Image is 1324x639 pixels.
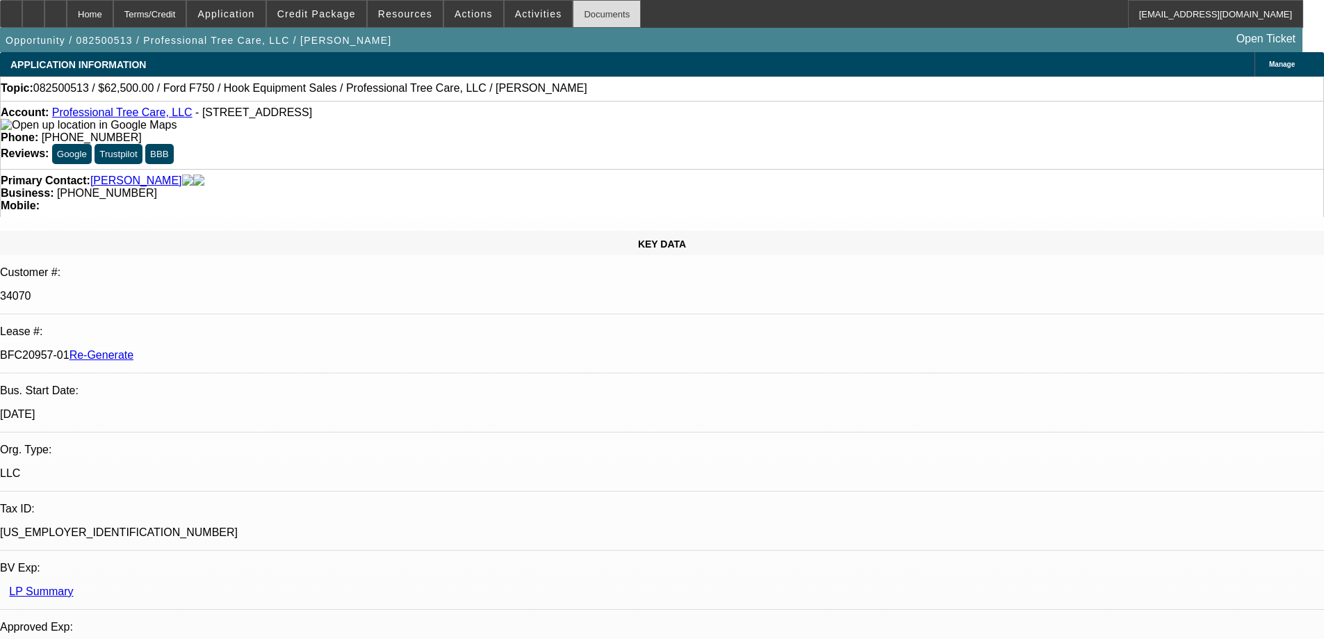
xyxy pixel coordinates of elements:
[42,131,142,143] span: [PHONE_NUMBER]
[182,175,193,187] img: facebook-icon.png
[1,200,40,211] strong: Mobile:
[52,106,193,118] a: Professional Tree Care, LLC
[1,106,49,118] strong: Account:
[505,1,573,27] button: Activities
[1269,60,1295,68] span: Manage
[6,35,391,46] span: Opportunity / 082500513 / Professional Tree Care, LLC / [PERSON_NAME]
[145,144,174,164] button: BBB
[10,59,146,70] span: APPLICATION INFORMATION
[444,1,503,27] button: Actions
[1,187,54,199] strong: Business:
[1,131,38,143] strong: Phone:
[70,349,134,361] a: Re-Generate
[9,585,73,597] a: LP Summary
[33,82,587,95] span: 082500513 / $62,500.00 / Ford F750 / Hook Equipment Sales / Professional Tree Care, LLC / [PERSON...
[197,8,254,19] span: Application
[90,175,182,187] a: [PERSON_NAME]
[195,106,312,118] span: - [STREET_ADDRESS]
[187,1,265,27] button: Application
[515,8,562,19] span: Activities
[57,187,157,199] span: [PHONE_NUMBER]
[638,238,686,250] span: KEY DATA
[1,147,49,159] strong: Reviews:
[193,175,204,187] img: linkedin-icon.png
[455,8,493,19] span: Actions
[1,82,33,95] strong: Topic:
[1,175,90,187] strong: Primary Contact:
[267,1,366,27] button: Credit Package
[378,8,432,19] span: Resources
[1231,27,1301,51] a: Open Ticket
[52,144,92,164] button: Google
[277,8,356,19] span: Credit Package
[95,144,142,164] button: Trustpilot
[368,1,443,27] button: Resources
[1,119,177,131] a: View Google Maps
[1,119,177,131] img: Open up location in Google Maps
